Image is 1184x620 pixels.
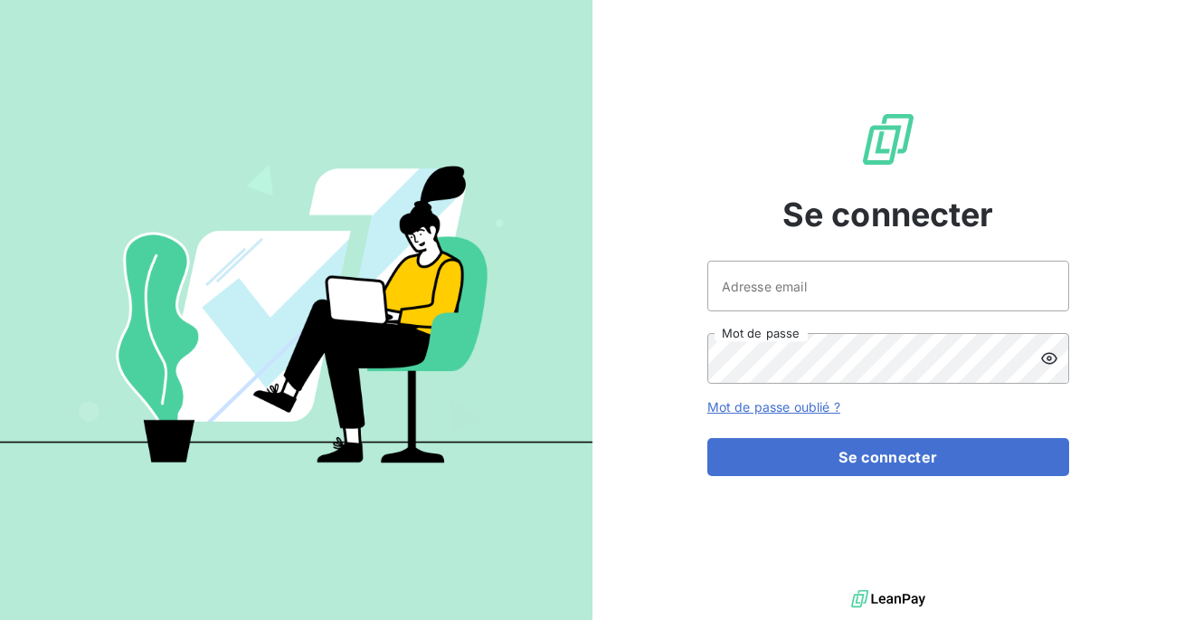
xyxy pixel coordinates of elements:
[707,261,1069,311] input: placeholder
[707,438,1069,476] button: Se connecter
[851,586,925,613] img: logo
[859,110,917,168] img: Logo LeanPay
[707,399,840,415] a: Mot de passe oublié ?
[782,190,994,239] span: Se connecter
